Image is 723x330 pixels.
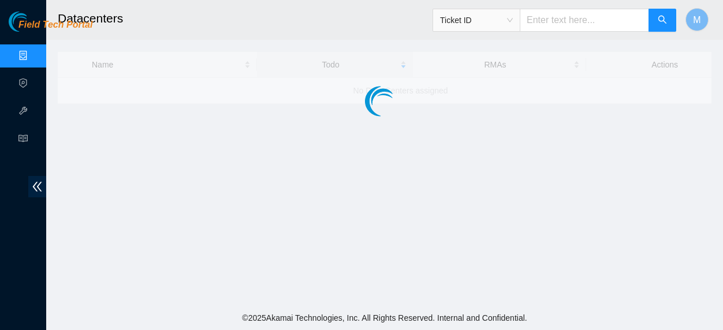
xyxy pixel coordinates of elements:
[685,8,709,31] button: M
[440,12,513,29] span: Ticket ID
[18,20,92,31] span: Field Tech Portal
[18,129,28,152] span: read
[520,9,649,32] input: Enter text here...
[649,9,676,32] button: search
[9,21,92,36] a: Akamai TechnologiesField Tech Portal
[28,176,46,197] span: double-left
[693,13,700,27] span: M
[46,306,723,330] footer: © 2025 Akamai Technologies, Inc. All Rights Reserved. Internal and Confidential.
[658,15,667,26] span: search
[9,12,58,32] img: Akamai Technologies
